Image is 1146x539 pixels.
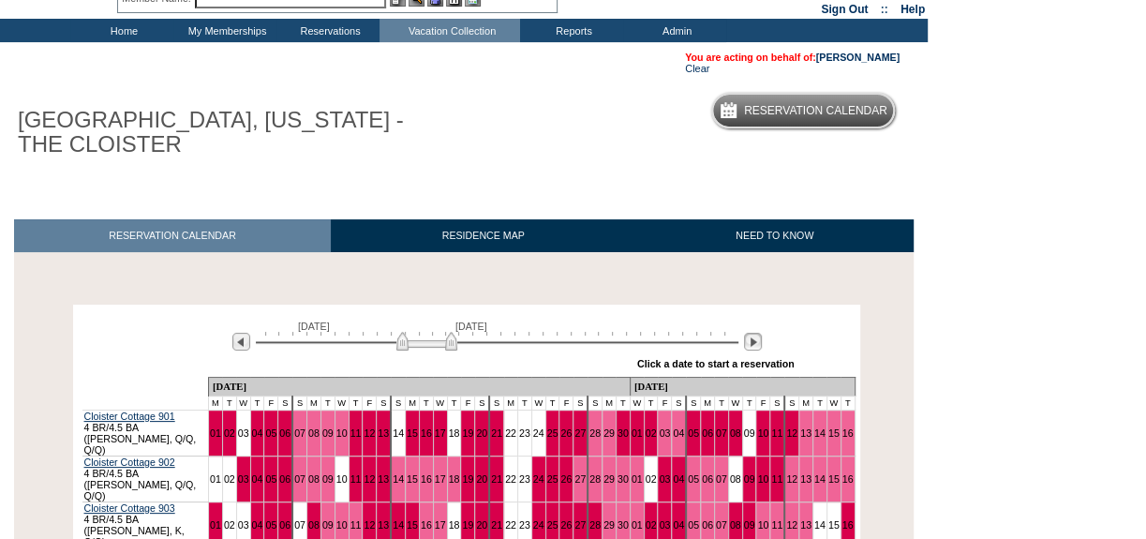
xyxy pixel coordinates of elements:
[688,427,699,439] a: 05
[603,397,617,411] td: M
[730,473,741,485] a: 08
[589,427,601,439] a: 28
[294,473,305,485] a: 07
[559,397,573,411] td: F
[208,397,222,411] td: M
[210,519,221,531] a: 01
[489,397,503,411] td: S
[224,519,235,531] a: 02
[208,378,630,397] td: [DATE]
[476,427,487,439] a: 20
[800,427,811,439] a: 13
[685,63,709,74] a: Clear
[701,397,715,411] td: M
[842,427,854,439] a: 16
[238,519,249,531] a: 03
[702,427,713,439] a: 06
[308,519,320,531] a: 08
[236,397,250,411] td: W
[278,397,292,411] td: S
[603,519,615,531] a: 29
[659,519,670,531] a: 03
[688,473,699,485] a: 05
[391,397,405,411] td: S
[673,473,684,485] a: 04
[531,397,545,411] td: W
[449,519,460,531] a: 18
[350,427,362,439] a: 11
[588,397,602,411] td: S
[547,427,558,439] a: 25
[560,473,572,485] a: 26
[250,397,264,411] td: T
[224,473,235,485] a: 02
[560,519,572,531] a: 26
[336,473,348,485] a: 10
[786,519,797,531] a: 12
[84,411,175,422] a: Cloister Cottage 901
[476,519,487,531] a: 20
[82,457,209,502] td: 4 BR/4.5 BA ([PERSON_NAME], Q/Q, Q/Q)
[744,473,755,485] a: 09
[491,519,502,531] a: 21
[659,427,670,439] a: 03
[294,519,305,531] a: 07
[449,473,460,485] a: 18
[881,3,888,16] span: ::
[265,473,276,485] a: 05
[702,519,713,531] a: 06
[771,473,782,485] a: 11
[349,397,363,411] td: T
[173,19,276,42] td: My Memberships
[812,397,826,411] td: T
[742,397,756,411] td: T
[322,473,334,485] a: 09
[574,519,586,531] a: 27
[505,473,516,485] a: 22
[421,427,432,439] a: 16
[407,519,418,531] a: 15
[574,473,586,485] a: 27
[728,397,742,411] td: W
[84,502,175,514] a: Cloister Cottage 903
[730,519,741,531] a: 08
[618,519,629,531] a: 30
[222,397,236,411] td: T
[378,427,389,439] a: 13
[276,19,380,42] td: Reservations
[14,219,331,252] a: RESERVATION CALENDAR
[821,3,868,16] a: Sign Out
[238,427,249,439] a: 03
[449,427,460,439] a: 18
[828,427,840,439] a: 15
[616,397,630,411] td: T
[757,473,768,485] a: 10
[336,427,348,439] a: 10
[519,519,530,531] a: 23
[294,427,305,439] a: 07
[771,427,782,439] a: 11
[265,519,276,531] a: 05
[407,473,418,485] a: 15
[603,473,615,485] a: 29
[378,473,389,485] a: 13
[491,473,502,485] a: 21
[900,3,925,16] a: Help
[573,397,588,411] td: S
[378,519,389,531] a: 13
[519,427,530,439] a: 23
[828,473,840,485] a: 15
[476,473,487,485] a: 20
[603,427,615,439] a: 29
[252,519,263,531] a: 04
[520,19,623,42] td: Reports
[462,519,473,531] a: 19
[799,397,813,411] td: M
[716,519,727,531] a: 07
[632,473,643,485] a: 01
[505,519,516,531] a: 22
[252,427,263,439] a: 04
[658,397,672,411] td: F
[730,427,741,439] a: 08
[589,473,601,485] a: 28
